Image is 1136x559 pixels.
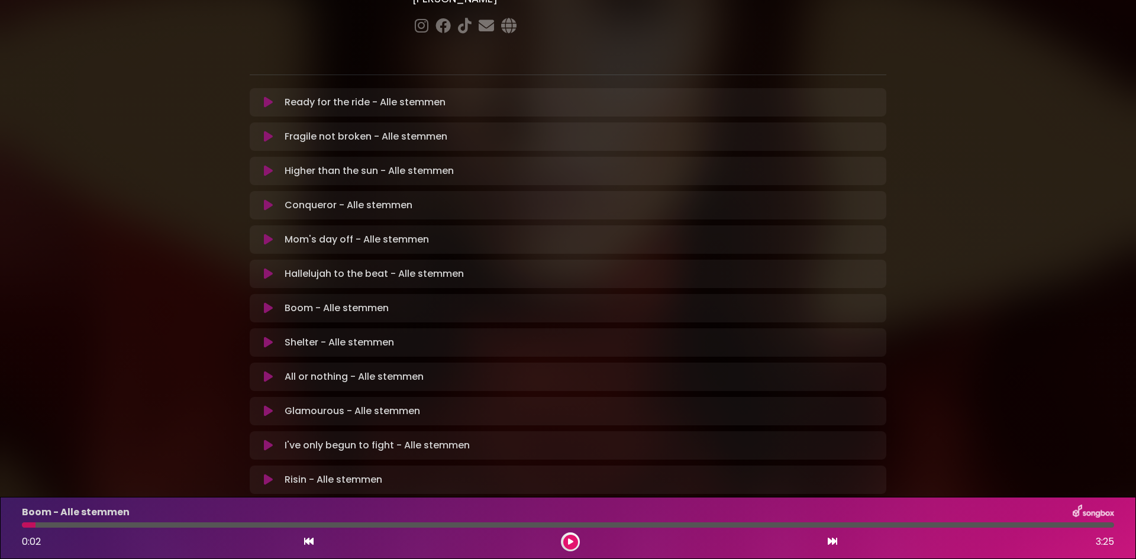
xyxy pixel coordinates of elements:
p: Hallelujah to the beat - Alle stemmen [285,267,464,281]
p: Boom - Alle stemmen [22,505,130,519]
p: Glamourous - Alle stemmen [285,404,420,418]
p: All or nothing - Alle stemmen [285,370,424,384]
p: Ready for the ride - Alle stemmen [285,95,446,109]
span: 3:25 [1096,535,1114,549]
p: Mom's day off - Alle stemmen [285,232,429,247]
img: songbox-logo-white.png [1073,505,1114,520]
p: Boom - Alle stemmen [285,301,389,315]
p: I've only begun to fight - Alle stemmen [285,438,470,453]
p: Shelter - Alle stemmen [285,335,394,350]
p: Fragile not broken - Alle stemmen [285,130,447,144]
p: Conqueror - Alle stemmen [285,198,412,212]
p: Higher than the sun - Alle stemmen [285,164,454,178]
span: 0:02 [22,535,41,548]
p: Risin - Alle stemmen [285,473,382,487]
